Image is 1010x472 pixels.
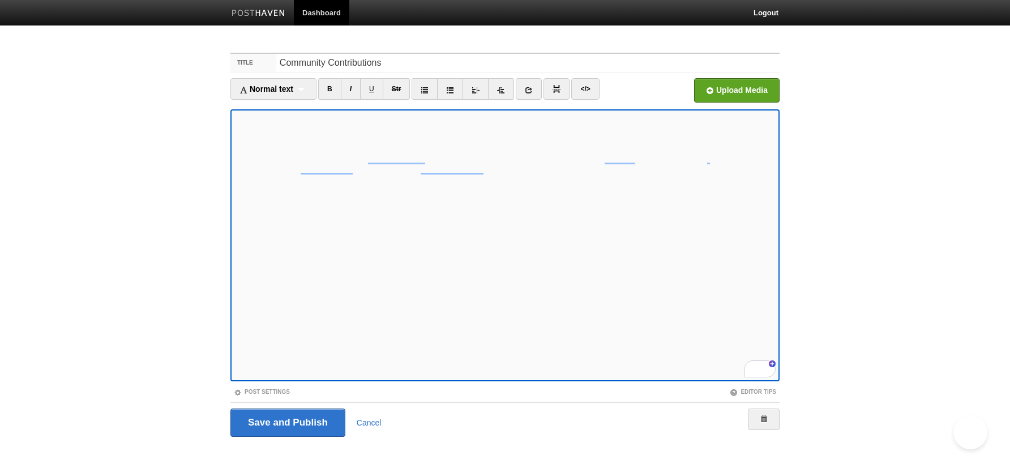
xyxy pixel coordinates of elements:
[360,78,383,100] a: U
[730,389,776,395] a: Editor Tips
[239,84,293,93] span: Normal text
[318,78,341,100] a: B
[341,78,361,100] a: I
[234,389,290,395] a: Post Settings
[230,409,345,437] input: Save and Publish
[232,10,285,18] img: Posthaven-bar
[383,78,410,100] a: Str
[230,54,276,72] label: Title
[553,85,560,93] img: pagebreak-icon.png
[392,85,401,93] del: Str
[357,418,382,427] a: Cancel
[571,78,599,100] a: </>
[953,415,987,449] iframe: Help Scout Beacon - Open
